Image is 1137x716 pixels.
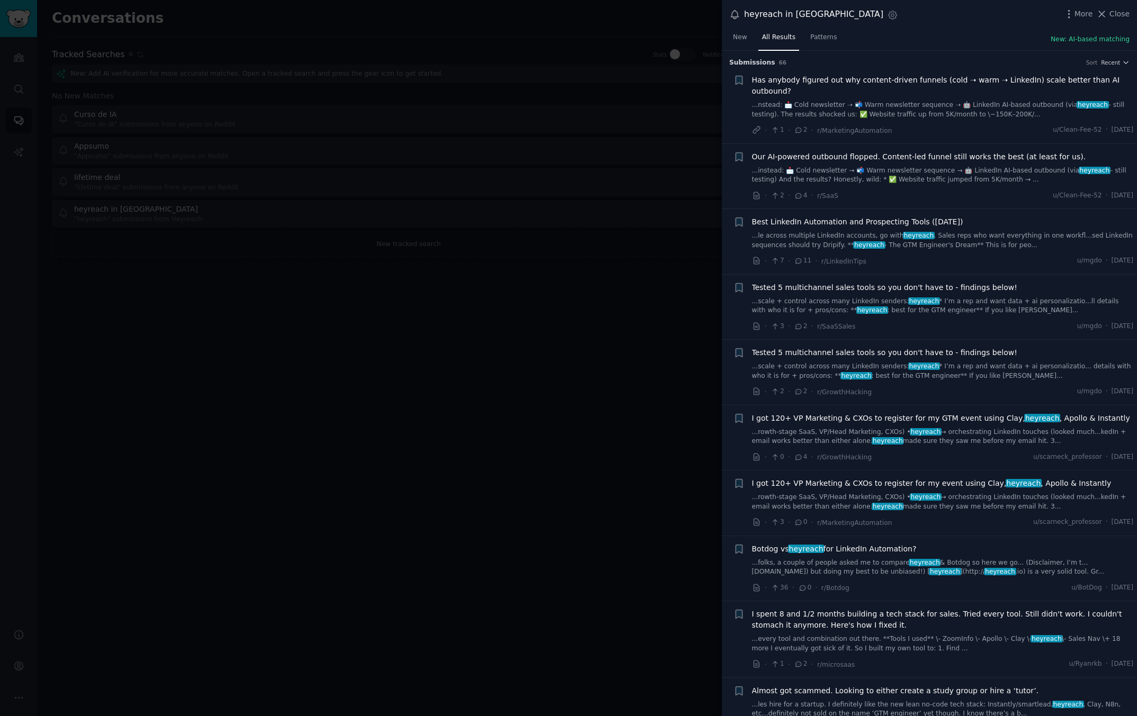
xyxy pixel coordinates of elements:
span: u/Clean-Fee-52 [1053,191,1102,201]
span: 4 [794,452,807,462]
a: I spent 8 and 1/2 months building a tech stack for sales. Tried every tool. Still didn't work. I ... [752,609,1134,631]
span: · [788,517,790,528]
a: ...rowth-stage SaaS, VP/Head Marketing, CXOs) •heyreach→ orchestrating LinkedIn touches (looked m... [752,493,1134,511]
span: · [811,321,813,332]
span: heyreach [909,559,941,566]
span: 7 [771,256,784,266]
span: · [765,517,767,528]
span: · [765,321,767,332]
span: · [788,321,790,332]
span: heyreach [903,232,935,239]
a: ...instead: 📩 Cold newsletter → 📬 Warm newsletter sequence → 🤖 LinkedIn AI-based outbound (viahey... [752,166,1134,185]
span: r/MarketingAutomation [817,519,892,527]
span: u/BotDog [1071,583,1102,593]
span: Submission s [729,58,775,68]
a: Tested 5 multichannel sales tools so you don't have to - findings below! [752,282,1017,293]
span: 3 [771,322,784,331]
a: ...folks, a couple of people asked me to compareheyreach& Botdog so here we go... (Disclaimer, I’... [752,558,1134,577]
span: heyreach [853,241,885,249]
a: Patterns [807,29,840,51]
span: Best LinkedIn Automation and Prospecting Tools ([DATE]) [752,216,963,228]
span: 0 [798,583,811,593]
span: · [765,256,767,267]
span: heyreach [1079,167,1111,174]
span: [DATE] [1112,256,1133,266]
span: 2 [794,387,807,396]
a: ...scale + control across many LinkedIn senders:heyreach* I’m a rep and want data + ai personaliz... [752,297,1134,315]
span: 0 [794,518,807,527]
span: · [765,582,767,593]
span: 66 [779,59,787,66]
span: · [788,190,790,201]
span: · [792,582,794,593]
a: All Results [758,29,799,51]
a: Tested 5 multichannel sales tools so you don't have to - findings below! [752,347,1017,358]
span: u/mgdo [1077,322,1102,331]
span: heyreach [856,306,888,314]
span: heyreach [872,503,903,510]
span: Patterns [810,33,837,42]
span: 3 [771,518,784,527]
span: · [1106,256,1108,266]
span: [DATE] [1112,659,1133,669]
span: 36 [771,583,788,593]
a: Botdog vsheyreachfor LinkedIn Automation? [752,543,917,555]
span: r/GrowthHacking [817,454,872,461]
span: heyreach [1024,414,1060,422]
a: ...nstead: 📩 Cold newsletter ➝ 📬 Warm newsletter sequence ➝ 🤖 LinkedIn AI-based outbound (viaheyr... [752,101,1134,119]
span: heyreach [1077,101,1108,108]
span: · [788,659,790,670]
span: [DATE] [1112,125,1133,135]
span: · [765,659,767,670]
span: u/mgdo [1077,256,1102,266]
span: 1 [771,125,784,135]
span: · [788,451,790,463]
span: Botdog vs for LinkedIn Automation? [752,543,917,555]
button: More [1063,8,1093,20]
span: All Results [762,33,795,42]
button: New: AI-based matching [1051,35,1130,44]
span: · [765,451,767,463]
span: heyreach [788,545,824,553]
span: r/SaaS [817,192,838,200]
span: Close [1109,8,1130,20]
span: r/MarketingAutomation [817,127,892,134]
span: heyreach [908,362,940,370]
a: ...rowth-stage SaaS, VP/Head Marketing, CXOs) •heyreach→ orchestrating LinkedIn touches (looked m... [752,428,1134,446]
span: More [1075,8,1093,20]
button: Close [1096,8,1130,20]
span: · [1106,387,1108,396]
span: I got 120+ VP Marketing & CXOs to register for my event using Clay, , Apollo & Instantly [752,478,1112,489]
span: u/Clean-Fee-52 [1053,125,1102,135]
span: · [788,256,790,267]
a: Has anybody figured out why content-driven funnels (cold ➝ warm ➝ LinkedIn) scale better than AI ... [752,75,1134,97]
span: r/LinkedInTips [821,258,866,265]
span: · [811,386,813,397]
span: heyreach [910,493,942,501]
span: · [1106,518,1108,527]
a: Our AI-powered outbound flopped. Content-led funnel still works the best (at least for us). [752,151,1086,162]
span: [DATE] [1112,452,1133,462]
span: heyreach [872,437,903,445]
span: · [788,386,790,397]
a: ...le across multiple LinkedIn accounts, go withheyreach. Sales reps who want everything in one w... [752,231,1134,250]
span: r/GrowthHacking [817,388,872,396]
span: [DATE] [1112,518,1133,527]
span: r/Botdog [821,584,849,592]
span: 2 [794,322,807,331]
button: Recent [1101,59,1130,66]
span: heyreach [1052,701,1084,708]
span: heyreach [1031,635,1062,642]
span: 11 [794,256,811,266]
span: · [811,190,813,201]
span: [DATE] [1112,191,1133,201]
span: u/scarneck_professor [1033,452,1102,462]
a: Almost got scammed. Looking to either create a study group or hire a ‘tutor’. [752,685,1039,696]
span: · [815,582,817,593]
span: heyreach [840,372,872,379]
a: ...every tool and combination out there. **Tools I used** \- ZoomInfo \- Apollo \- Clay \-heyreac... [752,635,1134,653]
